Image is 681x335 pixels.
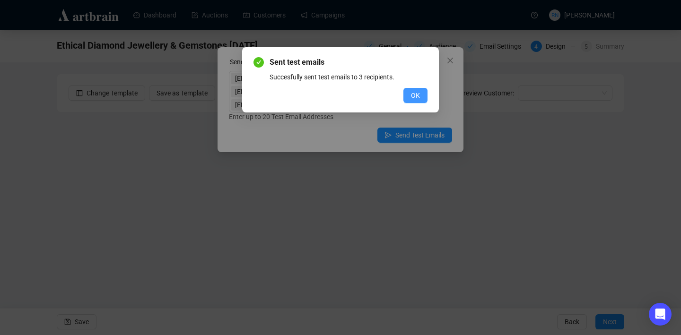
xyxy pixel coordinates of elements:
[253,57,264,68] span: check-circle
[649,303,672,326] div: Open Intercom Messenger
[270,57,428,68] span: Sent test emails
[411,90,420,101] span: OK
[403,88,428,103] button: OK
[270,72,428,82] div: Succesfully sent test emails to 3 recipients.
